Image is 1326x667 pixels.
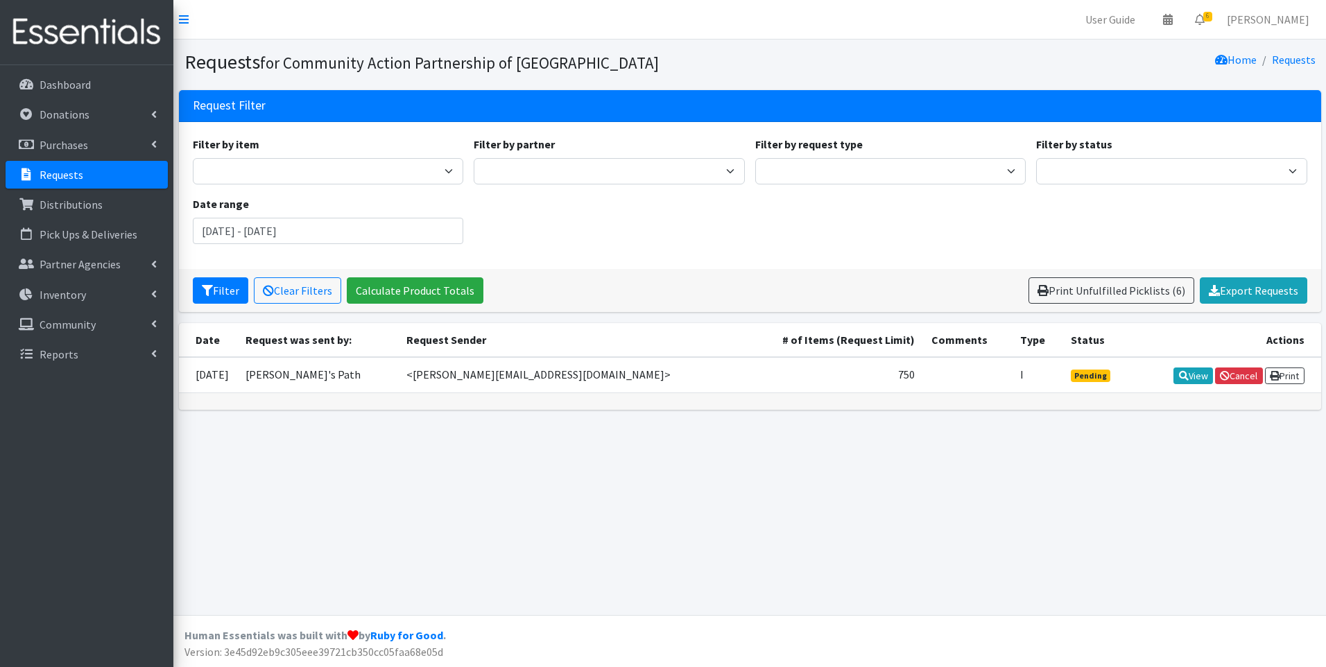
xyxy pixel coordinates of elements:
[6,131,168,159] a: Purchases
[6,71,168,98] a: Dashboard
[237,357,398,393] td: [PERSON_NAME]'s Path
[1062,323,1130,357] th: Status
[741,357,923,393] td: 750
[755,136,863,153] label: Filter by request type
[40,227,137,241] p: Pick Ups & Deliveries
[1215,53,1257,67] a: Home
[347,277,483,304] a: Calculate Product Totals
[398,323,741,357] th: Request Sender
[179,323,237,357] th: Date
[1216,6,1320,33] a: [PERSON_NAME]
[1215,367,1263,384] a: Cancel
[1071,370,1110,382] span: Pending
[1012,323,1062,357] th: Type
[1203,12,1212,21] span: 6
[1265,367,1305,384] a: Print
[6,250,168,278] a: Partner Agencies
[1173,367,1213,384] a: View
[6,9,168,55] img: HumanEssentials
[193,218,464,244] input: January 1, 2011 - December 31, 2011
[184,50,745,74] h1: Requests
[6,281,168,309] a: Inventory
[40,318,96,331] p: Community
[1020,367,1024,381] abbr: Individual
[193,136,259,153] label: Filter by item
[179,357,237,393] td: [DATE]
[6,161,168,189] a: Requests
[40,257,121,271] p: Partner Agencies
[193,196,249,212] label: Date range
[398,357,741,393] td: <[PERSON_NAME][EMAIL_ADDRESS][DOMAIN_NAME]>
[40,107,89,121] p: Donations
[193,98,266,113] h3: Request Filter
[6,340,168,368] a: Reports
[1272,53,1316,67] a: Requests
[6,191,168,218] a: Distributions
[1036,136,1112,153] label: Filter by status
[184,628,446,642] strong: Human Essentials was built with by .
[237,323,398,357] th: Request was sent by:
[923,323,1012,357] th: Comments
[1028,277,1194,304] a: Print Unfulfilled Picklists (6)
[1074,6,1146,33] a: User Guide
[6,220,168,248] a: Pick Ups & Deliveries
[1200,277,1307,304] a: Export Requests
[6,101,168,128] a: Donations
[40,347,78,361] p: Reports
[193,277,248,304] button: Filter
[184,645,443,659] span: Version: 3e45d92eb9c305eee39721cb350cc05faa68e05d
[40,168,83,182] p: Requests
[474,136,555,153] label: Filter by partner
[40,138,88,152] p: Purchases
[1131,323,1321,357] th: Actions
[40,78,91,92] p: Dashboard
[6,311,168,338] a: Community
[40,198,103,211] p: Distributions
[260,53,659,73] small: for Community Action Partnership of [GEOGRAPHIC_DATA]
[741,323,923,357] th: # of Items (Request Limit)
[254,277,341,304] a: Clear Filters
[370,628,443,642] a: Ruby for Good
[40,288,86,302] p: Inventory
[1184,6,1216,33] a: 6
